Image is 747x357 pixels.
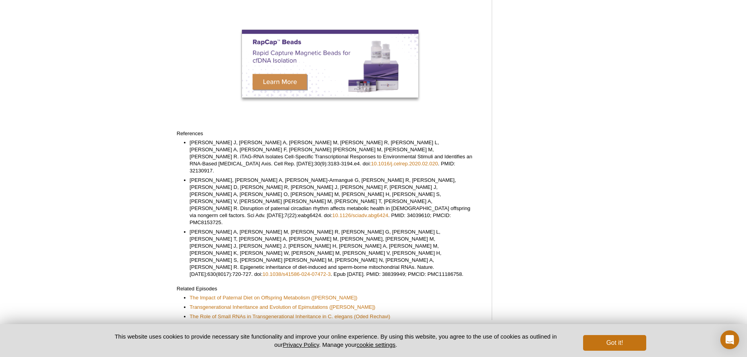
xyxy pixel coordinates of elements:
[242,30,418,98] img: Active Motif RapCap Beads
[720,330,739,349] div: Open Intercom Messenger
[262,271,331,278] a: 10.1038/s41586-024-07472-3
[190,177,476,226] li: [PERSON_NAME], [PERSON_NAME] A, [PERSON_NAME]-Armangué G, [PERSON_NAME] R, [PERSON_NAME], [PERSON...
[177,130,484,137] p: References
[332,212,388,219] a: 10.1126/sciadv.abg6424
[190,139,476,174] li: [PERSON_NAME] J, [PERSON_NAME] A, [PERSON_NAME] M, [PERSON_NAME] R, [PERSON_NAME] L, [PERSON_NAME...
[283,341,319,348] a: Privacy Policy
[583,335,646,351] button: Got it!
[371,160,438,167] a: 10.1016/j.celrep.2020.02.020
[190,304,376,311] a: Transgenerational Inheritance and Evolution of Epimutations ([PERSON_NAME])
[101,332,571,349] p: This website uses cookies to provide necessary site functionality and improve your online experie...
[190,228,476,278] li: [PERSON_NAME] A, [PERSON_NAME] M, [PERSON_NAME] R, [PERSON_NAME] G, [PERSON_NAME] L, [PERSON_NAME...
[190,313,391,320] a: The Role of Small RNAs in Transgenerational Inheritance in C. elegans (Oded Rechavi)
[356,341,395,348] button: cookie settings
[177,285,484,292] p: Related Episodes
[190,294,358,301] a: The Impact of Paternal Diet on Offspring Metabolism ([PERSON_NAME])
